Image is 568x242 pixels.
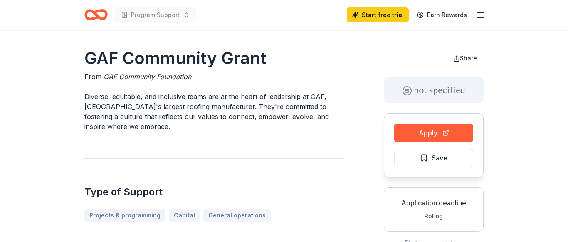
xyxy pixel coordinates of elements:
button: Apply [394,124,473,142]
button: Program Support [114,7,196,23]
div: Rolling [391,211,477,221]
a: Projects & programming [84,209,165,222]
span: GAF Community Foundation [104,72,191,81]
span: Share [460,55,477,62]
h1: GAF Community Grant [84,47,344,70]
button: Share [447,50,484,67]
a: Start free trial [347,7,409,22]
div: Application deadline [391,198,477,208]
a: Home [84,5,108,25]
h2: Type of Support [84,185,344,199]
a: Earn Rewards [412,7,472,22]
p: Diverse, equitable, and inclusive teams are at the heart of leadership at GAF, [GEOGRAPHIC_DATA]'... [84,92,344,132]
div: From [84,72,344,82]
span: Program Support [131,10,180,20]
div: not specified [384,77,484,103]
a: Capital [169,209,200,222]
button: Save [394,149,473,167]
a: General operations [203,209,271,222]
span: Save [432,152,447,163]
